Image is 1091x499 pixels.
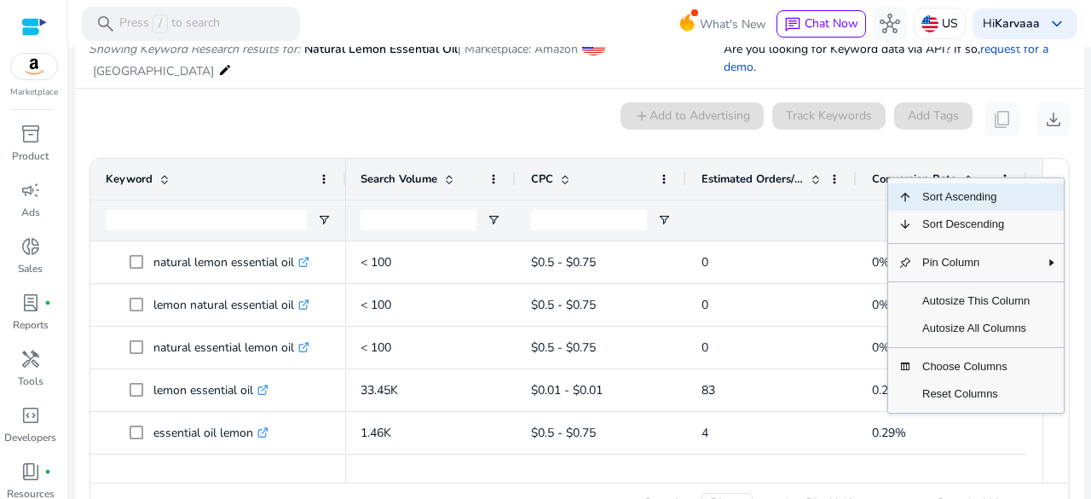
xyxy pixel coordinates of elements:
span: $0.5 - $0.75 [531,297,596,313]
span: [GEOGRAPHIC_DATA] [93,63,214,79]
span: Reset Columns [912,380,1040,408]
span: lab_profile [20,293,41,313]
span: CPC [531,171,553,187]
button: Open Filter Menu [317,213,331,227]
span: Sort Descending [912,211,1040,238]
span: book_4 [20,461,41,482]
p: essential oil lemon [153,415,268,450]
p: Product [12,148,49,164]
span: 0 [701,254,708,270]
button: hub [873,7,907,41]
span: campaign [20,180,41,200]
span: 1.46K [361,425,391,441]
span: 0.29% [872,425,906,441]
span: donut_small [20,236,41,257]
p: Tools [18,374,43,389]
span: Keyword [106,171,153,187]
span: 0% [872,254,890,270]
span: $0.5 - $0.75 [531,339,596,356]
span: $0.01 - $0.01 [531,382,603,398]
span: Autosize This Column [912,287,1040,315]
input: Keyword Filter Input [106,210,307,230]
span: chat [784,16,801,33]
img: us.svg [921,15,938,32]
p: natural essential lemon oil [153,330,309,365]
span: 4 [701,425,708,441]
span: download [1043,109,1064,130]
p: Developers [4,430,56,445]
p: Are you looking for Keyword data via API? If so, . [724,40,1071,76]
span: code_blocks [20,405,41,426]
span: What's New [700,9,766,39]
button: Open Filter Menu [487,213,500,227]
p: Ads [21,205,40,220]
p: Hi [983,18,1040,30]
button: download [1036,102,1071,136]
input: CPC Filter Input [531,210,647,230]
span: 0 [701,297,708,313]
input: Search Volume Filter Input [361,210,476,230]
span: inventory_2 [20,124,41,144]
span: $0.5 - $0.75 [531,425,596,441]
span: Pin Column [912,249,1040,276]
span: Autosize All Columns [912,315,1040,342]
p: lemon natural essential oil [153,287,309,322]
span: 0.25% [872,382,906,398]
span: Estimated Orders/Month [701,171,804,187]
span: hub [880,14,900,34]
span: Search Volume [361,171,437,187]
span: Conversion Rate [872,171,956,187]
span: Sort Ascending [912,183,1040,211]
p: natural lemon essential oil [153,245,309,280]
p: essential lemon oil [153,458,268,493]
span: keyboard_arrow_down [1047,14,1067,34]
span: < 100 [361,297,391,313]
span: search [95,14,116,34]
p: Reports [13,317,49,333]
span: $0.5 - $0.75 [531,254,596,270]
button: chatChat Now [776,10,866,38]
span: < 100 [361,339,391,356]
p: Press to search [119,15,220,33]
span: < 100 [361,254,391,270]
span: / [153,15,168,33]
p: US [942,9,958,38]
span: fiber_manual_record [44,468,51,475]
span: handyman [20,349,41,369]
span: 33.45K [361,382,398,398]
p: Marketplace [10,86,58,99]
span: 83 [701,382,715,398]
button: Open Filter Menu [657,213,671,227]
span: 0% [872,339,890,356]
img: amazon.svg [11,54,57,79]
span: fiber_manual_record [44,299,51,306]
p: Sales [18,261,43,276]
span: 0 [701,339,708,356]
span: Choose Columns [912,353,1040,380]
p: lemon essential oil [153,373,268,408]
span: 0% [872,297,890,313]
div: Column Menu [887,177,1065,414]
mat-icon: edit [218,60,232,80]
span: Chat Now [805,15,858,32]
b: Karvaaa [995,15,1040,32]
